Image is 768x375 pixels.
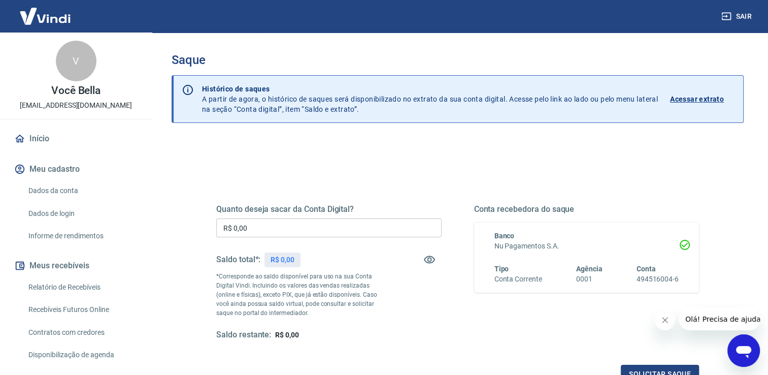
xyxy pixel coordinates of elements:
[202,84,658,114] p: A partir de agora, o histórico de saques será disponibilizado no extrato da sua conta digital. Ac...
[216,255,260,265] h5: Saldo total*:
[216,272,385,318] p: *Corresponde ao saldo disponível para uso na sua Conta Digital Vindi. Incluindo os valores das ve...
[494,232,515,240] span: Banco
[474,204,699,214] h5: Conta recebedora do saque
[172,53,744,67] h3: Saque
[202,84,658,94] p: Histórico de saques
[494,241,679,252] h6: Nu Pagamentos S.A.
[655,310,675,330] iframe: Fechar mensagem
[24,226,140,246] a: Informe de rendimentos
[727,334,760,367] iframe: Botão para abrir a janela de mensagens
[719,7,756,26] button: Sair
[216,330,271,340] h5: Saldo restante:
[494,265,509,273] span: Tipo
[275,331,299,339] span: R$ 0,00
[12,1,78,32] img: Vindi
[576,274,603,285] h6: 0001
[637,274,679,285] h6: 494516004-6
[6,7,85,15] span: Olá! Precisa de ajuda?
[670,94,724,104] p: Acessar extrato
[51,85,101,96] p: Você Bella
[24,299,140,320] a: Recebíveis Futuros Online
[24,277,140,298] a: Relatório de Recebíveis
[24,180,140,201] a: Dados da conta
[271,255,294,265] p: R$ 0,00
[56,41,96,81] div: V
[576,265,603,273] span: Agência
[679,308,760,330] iframe: Mensagem da empresa
[12,128,140,150] a: Início
[24,203,140,224] a: Dados de login
[216,204,442,214] h5: Quanto deseja sacar da Conta Digital?
[24,345,140,365] a: Disponibilização de agenda
[637,265,656,273] span: Conta
[12,255,140,277] button: Meus recebíveis
[494,274,542,285] h6: Conta Corrente
[20,100,132,111] p: [EMAIL_ADDRESS][DOMAIN_NAME]
[12,158,140,180] button: Meu cadastro
[670,84,735,114] a: Acessar extrato
[24,322,140,343] a: Contratos com credores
